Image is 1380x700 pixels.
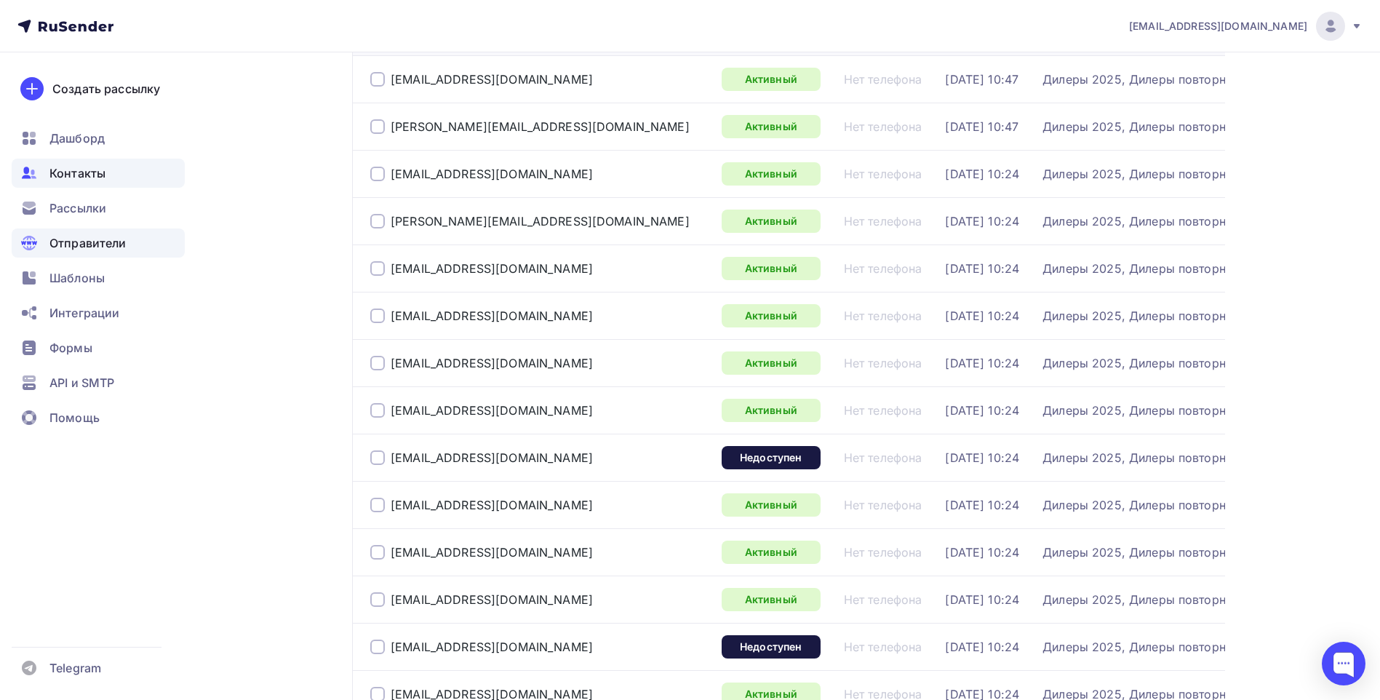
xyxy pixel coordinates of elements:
div: Нет телефона [844,450,922,465]
a: Активный [722,115,821,138]
div: Дилеры 2025, Дилеры повторная рассылка [1042,261,1299,276]
a: Нет телефона [844,261,922,276]
a: [EMAIL_ADDRESS][DOMAIN_NAME] [391,640,593,654]
a: [DATE] 10:24 [945,214,1019,228]
a: Активный [722,304,821,327]
a: [DATE] 10:24 [945,309,1019,323]
div: Активный [722,541,821,564]
div: Нет телефона [844,356,922,370]
a: Недоступен [722,635,821,659]
div: [DATE] 10:24 [945,167,1019,181]
a: [EMAIL_ADDRESS][DOMAIN_NAME] [391,545,593,560]
div: Нет телефона [844,545,922,560]
div: Дилеры 2025, Дилеры повторная рассылка [1042,214,1299,228]
span: API и SMTP [49,374,114,391]
a: Дилеры 2025, Дилеры повторная рассылка [1042,545,1299,560]
div: Дилеры 2025, Дилеры повторная рассылка [1042,640,1299,654]
a: Нет телефона [844,640,922,654]
a: Отправители [12,228,185,258]
a: Дилеры 2025, Дилеры повторная рассылка [1042,72,1299,87]
div: Активный [722,493,821,517]
a: [DATE] 10:24 [945,640,1019,654]
a: Шаблоны [12,263,185,293]
span: Telegram [49,659,101,677]
a: [EMAIL_ADDRESS][DOMAIN_NAME] [391,450,593,465]
div: [PERSON_NAME][EMAIL_ADDRESS][DOMAIN_NAME] [391,214,690,228]
a: Нет телефона [844,592,922,607]
a: [EMAIL_ADDRESS][DOMAIN_NAME] [391,261,593,276]
span: Контакты [49,164,105,182]
a: Дилеры 2025, Дилеры повторная рассылка [1042,450,1299,465]
span: Формы [49,339,92,357]
a: [DATE] 10:24 [945,545,1019,560]
div: [EMAIL_ADDRESS][DOMAIN_NAME] [391,72,593,87]
div: Создать рассылку [52,80,160,98]
a: [DATE] 10:47 [945,119,1018,134]
a: [DATE] 10:24 [945,403,1019,418]
span: Помощь [49,409,100,426]
a: [DATE] 10:24 [945,356,1019,370]
div: [EMAIL_ADDRESS][DOMAIN_NAME] [391,592,593,607]
div: [EMAIL_ADDRESS][DOMAIN_NAME] [391,309,593,323]
div: Активный [722,588,821,611]
a: Недоступен [722,446,821,469]
div: Нет телефона [844,309,922,323]
a: Дилеры 2025, Дилеры повторная рассылка [1042,403,1299,418]
a: [EMAIL_ADDRESS][DOMAIN_NAME] [391,356,593,370]
div: Нет телефона [844,403,922,418]
div: Активный [722,351,821,375]
a: [PERSON_NAME][EMAIL_ADDRESS][DOMAIN_NAME] [391,119,690,134]
a: Нет телефона [844,72,922,87]
a: [EMAIL_ADDRESS][DOMAIN_NAME] [391,167,593,181]
a: Нет телефона [844,214,922,228]
a: Дилеры 2025, Дилеры повторная рассылка [1042,592,1299,607]
a: [DATE] 10:47 [945,72,1018,87]
div: Дилеры 2025, Дилеры повторная рассылка [1042,167,1299,181]
div: [EMAIL_ADDRESS][DOMAIN_NAME] [391,403,593,418]
a: Активный [722,162,821,186]
a: Активный [722,399,821,422]
a: Активный [722,257,821,280]
a: Формы [12,333,185,362]
a: Дилеры 2025, Дилеры повторная рассылка [1042,309,1299,323]
a: [DATE] 10:24 [945,450,1019,465]
a: Нет телефона [844,498,922,512]
a: Активный [722,68,821,91]
a: [EMAIL_ADDRESS][DOMAIN_NAME] [391,498,593,512]
span: Дашборд [49,130,105,147]
a: Дилеры 2025, Дилеры повторная рассылка [1042,119,1299,134]
a: [DATE] 10:24 [945,498,1019,512]
div: [DATE] 10:24 [945,592,1019,607]
a: Нет телефона [844,119,922,134]
a: Дашборд [12,124,185,153]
